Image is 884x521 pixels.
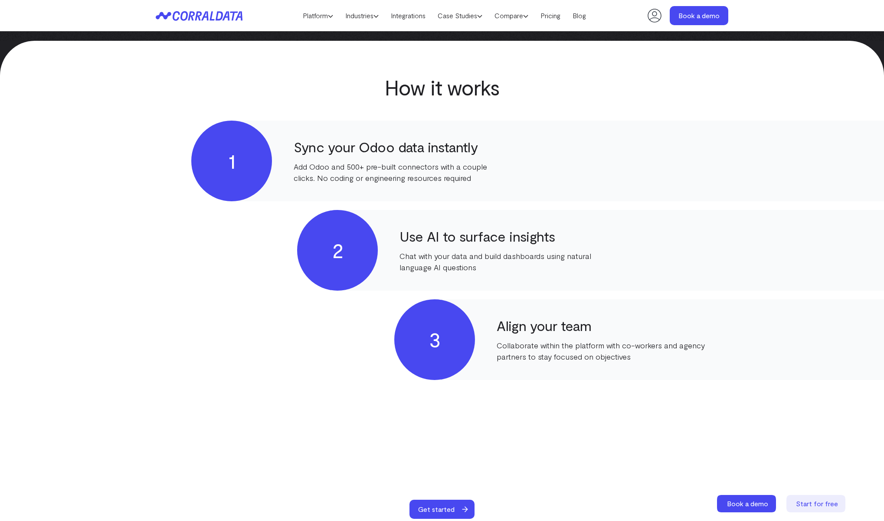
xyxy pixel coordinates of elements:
[292,75,592,99] h2: How it works
[399,250,608,273] p: Chat with your data and build dashboards using natural language AI questions
[497,340,705,362] p: Collaborate within the platform with co-workers and agency partners to stay focused on objectives
[409,500,463,519] span: Get started
[717,495,778,512] a: Book a demo
[191,121,272,201] div: 1
[497,318,705,333] h4: Align your team
[409,500,482,519] a: Get started
[566,9,592,22] a: Blog
[297,210,378,291] div: 2
[394,299,475,380] div: 3
[796,499,838,508] span: Start for free
[297,9,339,22] a: Platform
[786,495,847,512] a: Start for free
[294,139,502,154] h4: Sync your Odoo data instantly
[488,9,534,22] a: Compare
[339,9,385,22] a: Industries
[534,9,566,22] a: Pricing
[385,9,432,22] a: Integrations
[670,6,728,25] a: Book a demo
[432,9,488,22] a: Case Studies
[727,499,768,508] span: Book a demo
[399,228,608,244] h4: Use AI to surface insights
[294,161,502,183] p: Add Odoo and 500+ pre-built connectors with a couple clicks. No coding or engineering resources r...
